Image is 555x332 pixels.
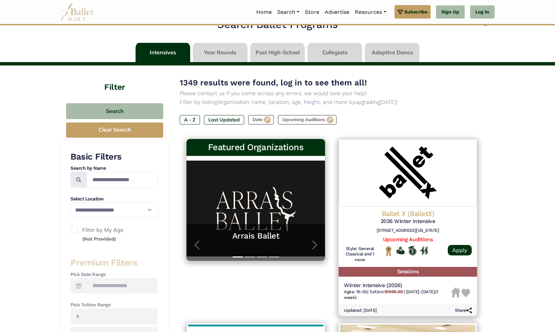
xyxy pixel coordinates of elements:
li: Post High-School [249,43,306,62]
label: Filter by My Age [70,226,158,243]
a: Sign Up [436,5,465,19]
span: 1349 results were found, log in to see them all! [180,78,367,87]
a: Home [254,5,274,19]
li: Year Rounds [192,43,249,62]
a: Search Other Listings> [423,18,495,26]
button: Slide 2 [245,253,255,261]
p: Please contact us if you come across any errors, we would love your help! [180,89,484,98]
input: Search by names... [87,172,158,188]
label: Upcoming Auditions [278,115,337,124]
h4: Search by Name [70,165,158,172]
small: (Not Provided) [82,236,116,242]
img: Offers Scholarship [408,246,416,255]
a: <Go to Dashboard [60,18,117,26]
span: [DATE]-[DATE] (1 week) [344,289,438,300]
span: Subscribe [404,8,428,16]
h3: Premium Filters [70,257,158,269]
img: Logo [339,139,477,206]
h6: Share [455,308,472,313]
h4: Select Location [70,196,158,202]
h4: Pick Date Range [70,271,158,278]
h6: | | [344,289,451,301]
button: Clear Search [66,122,163,138]
a: Subscribe [395,5,431,19]
img: In Person [420,246,428,255]
li: Intensives [134,43,192,62]
b: $1000.00 [384,289,403,294]
span: Ages: 16-25 [344,289,367,294]
a: Store [302,5,322,19]
img: Housing Unavailable [451,287,460,298]
h5: Winter Intensive (2026) [344,282,451,289]
button: Slide 1 [233,253,243,261]
label: Last Updated [204,115,244,124]
code: > [491,18,495,26]
label: Date [248,115,274,124]
button: Slide 3 [257,253,267,261]
h3: Basic Filters [70,151,158,163]
span: Tuition: [369,289,404,294]
img: Offers Financial Aid [396,247,405,254]
h6: Style: General Classical and 1 more [344,246,376,263]
h5: 2026 Winter Intensive [344,218,472,225]
code: < [60,18,64,26]
h6: [STREET_ADDRESS][US_STATE] [344,228,472,233]
img: Heart [462,289,470,297]
h4: Ballet X (BalletX) [344,209,472,218]
a: Resources [352,5,389,19]
p: Filter by listing/organization name, location, age, height, and more by [DATE]! [180,98,484,107]
h3: Featured Organizations [192,142,320,153]
a: Apply [448,245,472,255]
button: Slide 4 [269,253,279,261]
img: gem.svg [398,8,403,16]
a: Arrais Ballet [193,231,318,241]
a: Log In [470,5,495,19]
h6: Updated: [DATE] [344,308,377,313]
a: Advertise [322,5,352,19]
a: upgrading [355,99,380,105]
label: A - Z [180,115,200,124]
h5: Sessions [339,267,477,277]
img: National [384,246,393,256]
button: Search [66,103,163,119]
a: Search [274,5,302,19]
li: Adaptive Dance [363,43,421,62]
h4: Filter [60,65,169,93]
li: Collegiate [306,43,363,62]
a: Upcoming Auditions [383,236,433,243]
h4: Pick Tuition Range [70,302,158,308]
